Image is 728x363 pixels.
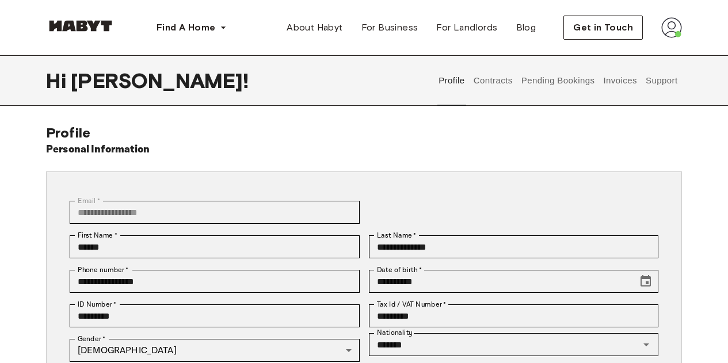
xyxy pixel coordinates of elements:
[507,16,546,39] a: Blog
[516,21,536,35] span: Blog
[361,21,418,35] span: For Business
[78,299,116,309] label: ID Number
[602,55,638,106] button: Invoices
[78,230,117,240] label: First Name
[46,142,150,158] h6: Personal Information
[472,55,514,106] button: Contracts
[377,230,417,240] label: Last Name
[573,21,633,35] span: Get in Touch
[46,68,71,93] span: Hi
[71,68,249,93] span: [PERSON_NAME] !
[70,339,360,362] div: [DEMOGRAPHIC_DATA]
[352,16,428,39] a: For Business
[287,21,342,35] span: About Habyt
[638,337,654,353] button: Open
[634,270,657,293] button: Choose date, selected date is May 1, 1999
[147,16,236,39] button: Find A Home
[434,55,682,106] div: user profile tabs
[520,55,596,106] button: Pending Bookings
[644,55,679,106] button: Support
[78,334,105,344] label: Gender
[70,201,360,224] div: You can't change your email address at the moment. Please reach out to customer support in case y...
[78,265,129,275] label: Phone number
[377,328,413,338] label: Nationality
[78,196,100,206] label: Email
[277,16,352,39] a: About Habyt
[377,265,422,275] label: Date of birth
[157,21,215,35] span: Find A Home
[661,17,682,38] img: avatar
[46,124,90,141] span: Profile
[377,299,446,309] label: Tax Id / VAT Number
[437,55,467,106] button: Profile
[427,16,506,39] a: For Landlords
[563,16,643,40] button: Get in Touch
[436,21,497,35] span: For Landlords
[46,20,115,32] img: Habyt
